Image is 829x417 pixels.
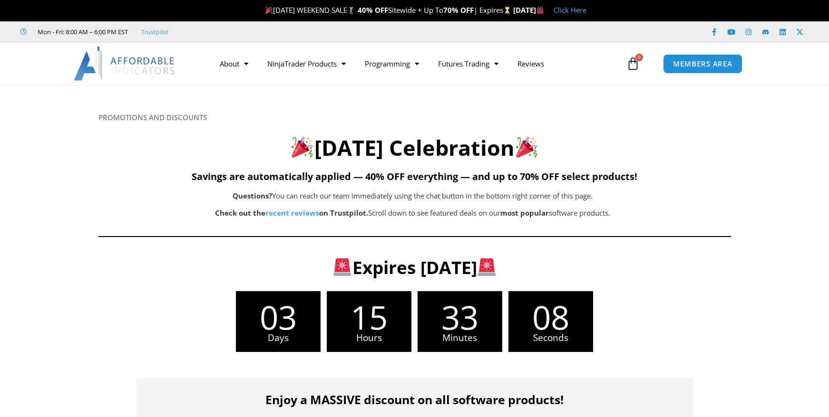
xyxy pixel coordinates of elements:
span: 0 [635,54,643,61]
a: 0 [612,50,654,77]
span: Hours [327,333,411,342]
span: 08 [508,301,593,333]
h6: PROMOTIONS AND DISCOUNTS [98,113,731,122]
strong: 40% OFF [358,5,388,15]
h2: [DATE] Celebration [98,134,731,162]
span: 15 [327,301,411,333]
a: Click Here [554,5,586,15]
span: MEMBERS AREA [673,60,732,67]
span: 33 [418,301,502,333]
strong: 70% OFF [443,5,474,15]
h4: Enjoy a MASSIVE discount on all software products! [151,392,679,407]
img: 🎉 [292,136,313,158]
img: 🚨 [478,258,496,276]
span: 03 [236,301,321,333]
img: 🏌️‍♂️ [348,7,355,14]
a: Reviews [508,53,554,75]
span: Minutes [418,333,502,342]
img: ⌛ [504,7,511,14]
a: Futures Trading [429,53,508,75]
img: LogoAI | Affordable Indicators – NinjaTrader [74,47,176,81]
p: You can reach our team immediately using the chat button in the bottom right corner of this page. [146,190,680,203]
img: 🎉 [265,7,273,14]
h3: Expires [DATE] [148,256,681,279]
strong: Check out the on Trustpilot. [215,208,368,218]
b: most popular [500,208,549,218]
a: recent reviews [265,208,319,218]
nav: Menu [210,53,624,75]
span: Days [236,333,321,342]
p: Scroll down to see featured deals on our software products. [146,207,680,220]
a: About [210,53,258,75]
span: [DATE] WEEKEND SALE Sitewide + Up To | Expires [263,5,513,15]
b: Questions? [233,191,272,200]
h5: Savings are automatically applied — 40% OFF everything — and up to 70% OFF select products! [98,171,731,182]
strong: [DATE] [513,5,544,15]
span: Seconds [508,333,593,342]
a: Trustpilot [141,26,169,38]
img: 🎉 [516,136,537,158]
a: Programming [355,53,429,75]
span: Mon - Fri: 8:00 AM – 6:00 PM EST [35,26,128,38]
a: MEMBERS AREA [663,54,742,74]
a: NinjaTrader Products [258,53,355,75]
img: 🚨 [333,258,351,276]
img: 🏭 [536,7,544,14]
